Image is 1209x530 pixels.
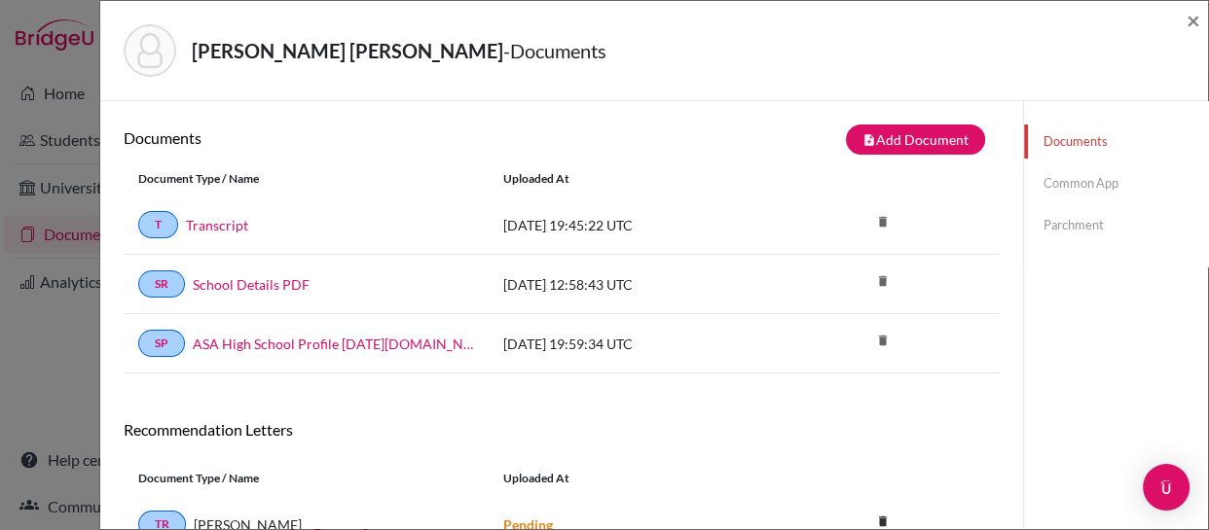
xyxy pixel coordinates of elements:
button: note_addAdd Document [846,124,985,155]
div: [DATE] 19:59:34 UTC [489,334,781,354]
i: delete [868,326,898,355]
span: - Documents [503,39,606,62]
a: Common App [1024,166,1208,200]
h6: Documents [124,128,562,147]
a: T [138,211,178,238]
a: School Details PDF [193,274,310,295]
div: Document Type / Name [124,470,489,487]
div: [DATE] 19:45:22 UTC [489,215,781,235]
button: Close [1187,9,1200,32]
a: ASA High School Profile [DATE][DOMAIN_NAME][DATE]_wide [193,334,474,354]
div: Document Type / Name [124,170,489,188]
a: SR [138,270,185,298]
a: Transcript [186,215,248,235]
h6: Recommendation Letters [124,420,1000,439]
a: SP [138,330,185,357]
strong: [PERSON_NAME] [PERSON_NAME] [192,39,503,62]
div: Open Intercom Messenger [1143,464,1190,511]
div: Uploaded at [489,470,781,487]
div: [DATE] 12:58:43 UTC [489,274,781,295]
a: Parchment [1024,208,1208,242]
a: Documents [1024,124,1208,159]
i: note_add [862,133,876,147]
span: × [1187,6,1200,34]
i: delete [868,207,898,236]
i: delete [868,266,898,296]
div: Uploaded at [489,170,781,188]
